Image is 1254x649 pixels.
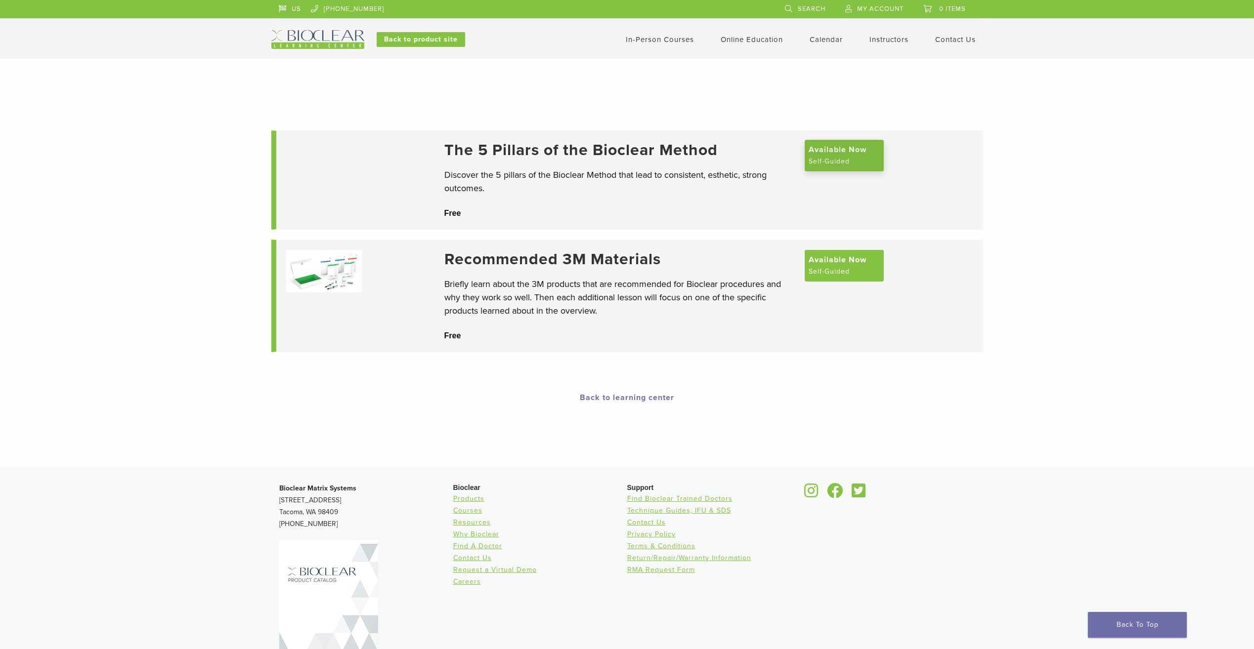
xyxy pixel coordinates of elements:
p: Briefly learn about the 3M products that are recommended for Bioclear procedures and why they wor... [444,278,795,318]
span: Self-Guided [809,266,850,278]
a: In-Person Courses [626,35,694,44]
a: Back to learning center [580,393,674,403]
a: Available Now Self-Guided [805,140,884,171]
a: Privacy Policy [627,530,676,538]
a: Recommended 3M Materials [444,250,795,269]
a: Available Now Self-Guided [805,250,884,282]
a: Find Bioclear Trained Doctors [627,494,733,503]
p: Discover the 5 pillars of the Bioclear Method that lead to consistent, esthetic, strong outcomes. [444,168,795,195]
strong: Bioclear Matrix Systems [279,484,356,492]
a: Contact Us [935,35,976,44]
p: [STREET_ADDRESS] Tacoma, WA 98409 [PHONE_NUMBER] [279,483,453,530]
a: Why Bioclear [453,530,499,538]
a: Instructors [869,35,908,44]
a: Bioclear [801,489,822,499]
a: Careers [453,577,481,586]
a: Contact Us [627,518,666,527]
span: Search [798,5,825,13]
a: Request a Virtual Demo [453,566,537,574]
span: Available Now [809,144,866,156]
span: Free [444,331,461,340]
span: Available Now [809,254,866,266]
span: Support [627,484,654,491]
img: Bioclear [271,30,364,49]
a: Resources [453,518,491,527]
a: Back to product site [377,32,465,47]
a: Back To Top [1088,612,1187,638]
a: Terms & Conditions [627,542,695,550]
span: Free [444,209,461,217]
a: Contact Us [453,554,492,562]
a: Bioclear [849,489,869,499]
a: Technique Guides, IFU & SDS [627,506,731,515]
span: Bioclear [453,484,480,491]
span: 0 items [939,5,966,13]
a: Bioclear [824,489,847,499]
a: The 5 Pillars of the Bioclear Method [444,141,795,160]
a: Find A Doctor [453,542,502,550]
a: Calendar [810,35,843,44]
a: Return/Repair/Warranty Information [627,554,751,562]
a: Online Education [721,35,783,44]
a: Products [453,494,484,503]
span: My Account [857,5,904,13]
a: RMA Request Form [627,566,695,574]
a: Courses [453,506,482,515]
